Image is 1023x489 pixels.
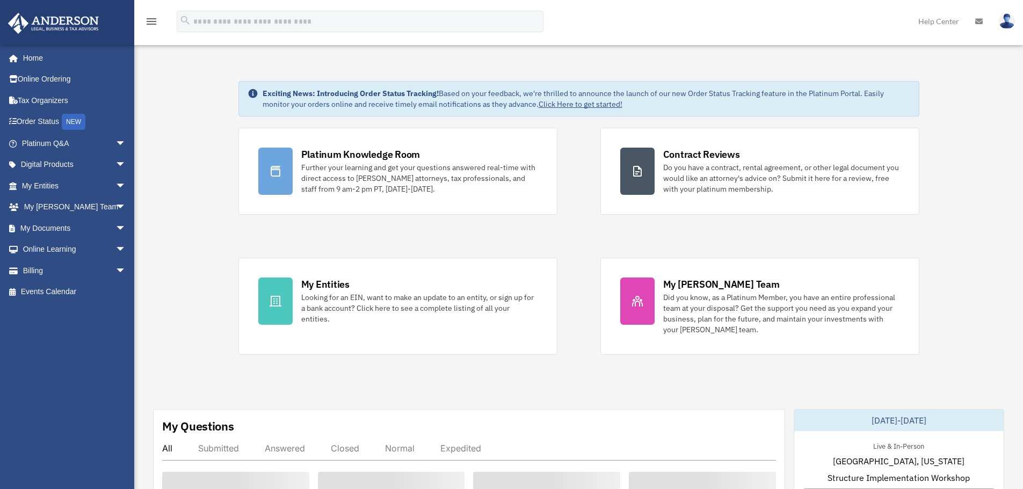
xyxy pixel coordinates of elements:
a: My [PERSON_NAME] Teamarrow_drop_down [8,196,142,218]
a: Platinum Knowledge Room Further your learning and get your questions answered real-time with dire... [238,128,557,215]
a: Billingarrow_drop_down [8,260,142,281]
a: Events Calendar [8,281,142,303]
div: Closed [331,443,359,454]
div: My Entities [301,278,350,291]
a: Tax Organizers [8,90,142,111]
div: Answered [265,443,305,454]
div: My [PERSON_NAME] Team [663,278,780,291]
div: My Questions [162,418,234,434]
a: Platinum Q&Aarrow_drop_down [8,133,142,154]
img: Anderson Advisors Platinum Portal [5,13,102,34]
div: Normal [385,443,415,454]
div: Expedited [440,443,481,454]
div: Based on your feedback, we're thrilled to announce the launch of our new Order Status Tracking fe... [263,88,910,110]
a: My Entitiesarrow_drop_down [8,175,142,196]
i: menu [145,15,158,28]
a: My [PERSON_NAME] Team Did you know, as a Platinum Member, you have an entire professional team at... [600,258,919,355]
span: arrow_drop_down [115,154,137,176]
div: Submitted [198,443,239,454]
span: arrow_drop_down [115,196,137,218]
span: arrow_drop_down [115,133,137,155]
img: User Pic [999,13,1015,29]
div: [DATE]-[DATE] [794,410,1004,431]
span: arrow_drop_down [115,175,137,197]
a: Contract Reviews Do you have a contract, rental agreement, or other legal document you would like... [600,128,919,215]
a: My Documentsarrow_drop_down [8,217,142,239]
span: Structure Implementation Workshop [828,471,970,484]
a: Digital Productsarrow_drop_down [8,154,142,176]
div: All [162,443,172,454]
div: Platinum Knowledge Room [301,148,420,161]
div: Contract Reviews [663,148,740,161]
span: arrow_drop_down [115,260,137,282]
a: Order StatusNEW [8,111,142,133]
div: Did you know, as a Platinum Member, you have an entire professional team at your disposal? Get th... [663,292,899,335]
a: My Entities Looking for an EIN, want to make an update to an entity, or sign up for a bank accoun... [238,258,557,355]
a: menu [145,19,158,28]
strong: Exciting News: Introducing Order Status Tracking! [263,89,439,98]
a: Click Here to get started! [539,99,622,109]
span: [GEOGRAPHIC_DATA], [US_STATE] [833,455,964,468]
i: search [179,14,191,26]
span: arrow_drop_down [115,239,137,261]
div: Further your learning and get your questions answered real-time with direct access to [PERSON_NAM... [301,162,538,194]
div: Looking for an EIN, want to make an update to an entity, or sign up for a bank account? Click her... [301,292,538,324]
div: Do you have a contract, rental agreement, or other legal document you would like an attorney's ad... [663,162,899,194]
a: Home [8,47,137,69]
div: Live & In-Person [865,440,933,451]
a: Online Ordering [8,69,142,90]
span: arrow_drop_down [115,217,137,239]
a: Online Learningarrow_drop_down [8,239,142,260]
div: NEW [62,114,85,130]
